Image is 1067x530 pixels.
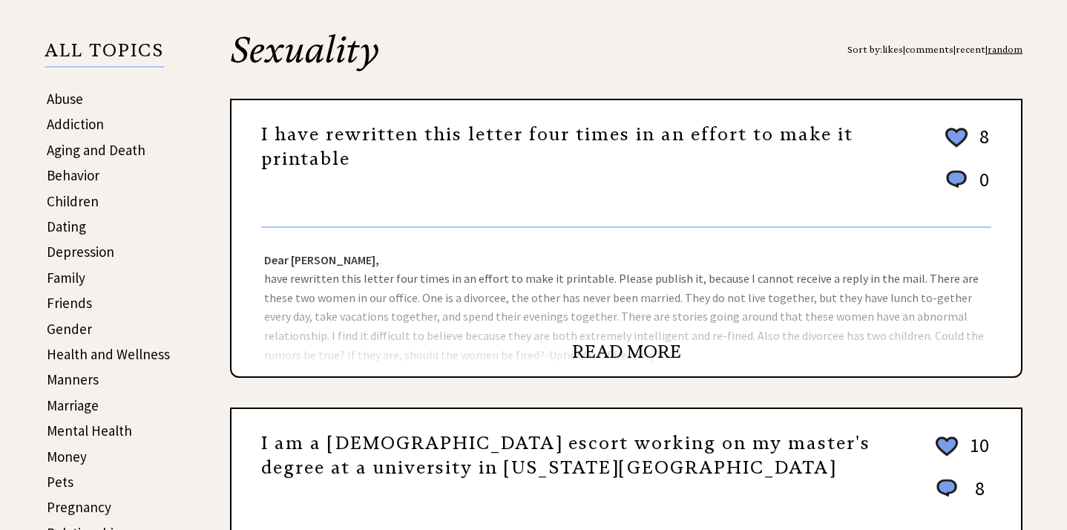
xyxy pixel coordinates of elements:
[47,243,114,261] a: Depression
[847,32,1022,68] div: Sort by: | | |
[988,44,1022,55] a: random
[882,44,903,55] a: likes
[264,252,379,267] strong: Dear [PERSON_NAME],
[261,432,870,480] a: I am a [DEMOGRAPHIC_DATA] escort working on my master's degree at a university in [US_STATE][GEOG...
[47,90,83,108] a: Abuse
[572,341,681,363] a: READ MORE
[47,141,145,159] a: Aging and Death
[933,477,960,500] img: message_round%201.png
[47,345,170,363] a: Health and Wellness
[45,42,164,68] p: ALL TOPICS
[47,320,92,338] a: Gender
[47,370,99,388] a: Manners
[47,294,92,312] a: Friends
[47,115,104,133] a: Addiction
[47,422,132,439] a: Mental Health
[943,168,970,192] img: message_round%201.png
[47,192,99,210] a: Children
[47,217,86,235] a: Dating
[47,396,99,414] a: Marriage
[47,448,87,465] a: Money
[232,228,1021,376] div: have rewritten this letter four times in an effort to make it printable. Please publish it, becau...
[47,473,73,491] a: Pets
[47,269,85,287] a: Family
[956,44,985,55] a: recent
[943,125,970,151] img: heart_outline%202.png
[230,32,1022,99] h2: Sexuality
[972,167,990,206] td: 0
[905,44,953,55] a: comments
[47,498,111,516] a: Pregnancy
[962,433,990,474] td: 10
[962,476,990,515] td: 8
[972,124,990,166] td: 8
[933,434,960,459] img: heart_outline%202.png
[261,123,853,171] a: I have rewritten this letter four times in an effort to make it printable
[47,166,99,184] a: Behavior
